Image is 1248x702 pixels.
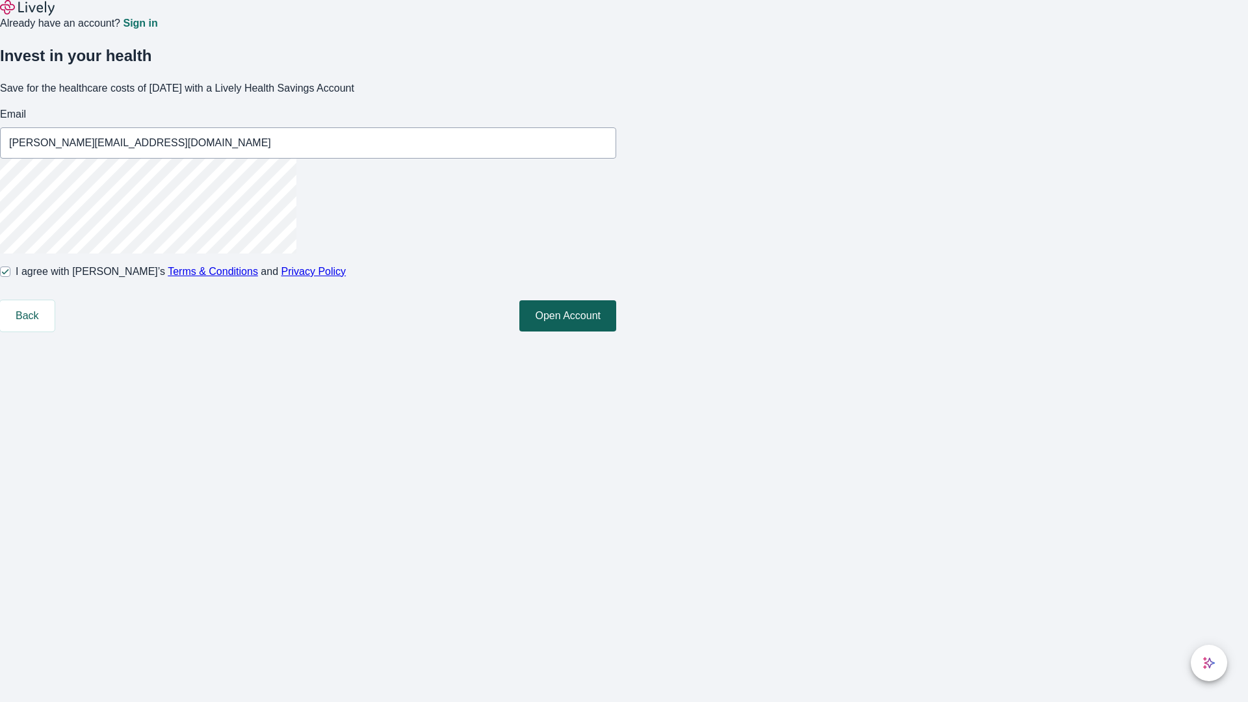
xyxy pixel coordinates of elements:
[519,300,616,331] button: Open Account
[1191,645,1227,681] button: chat
[123,18,157,29] a: Sign in
[168,266,258,277] a: Terms & Conditions
[1202,656,1215,669] svg: Lively AI Assistant
[281,266,346,277] a: Privacy Policy
[16,264,346,279] span: I agree with [PERSON_NAME]’s and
